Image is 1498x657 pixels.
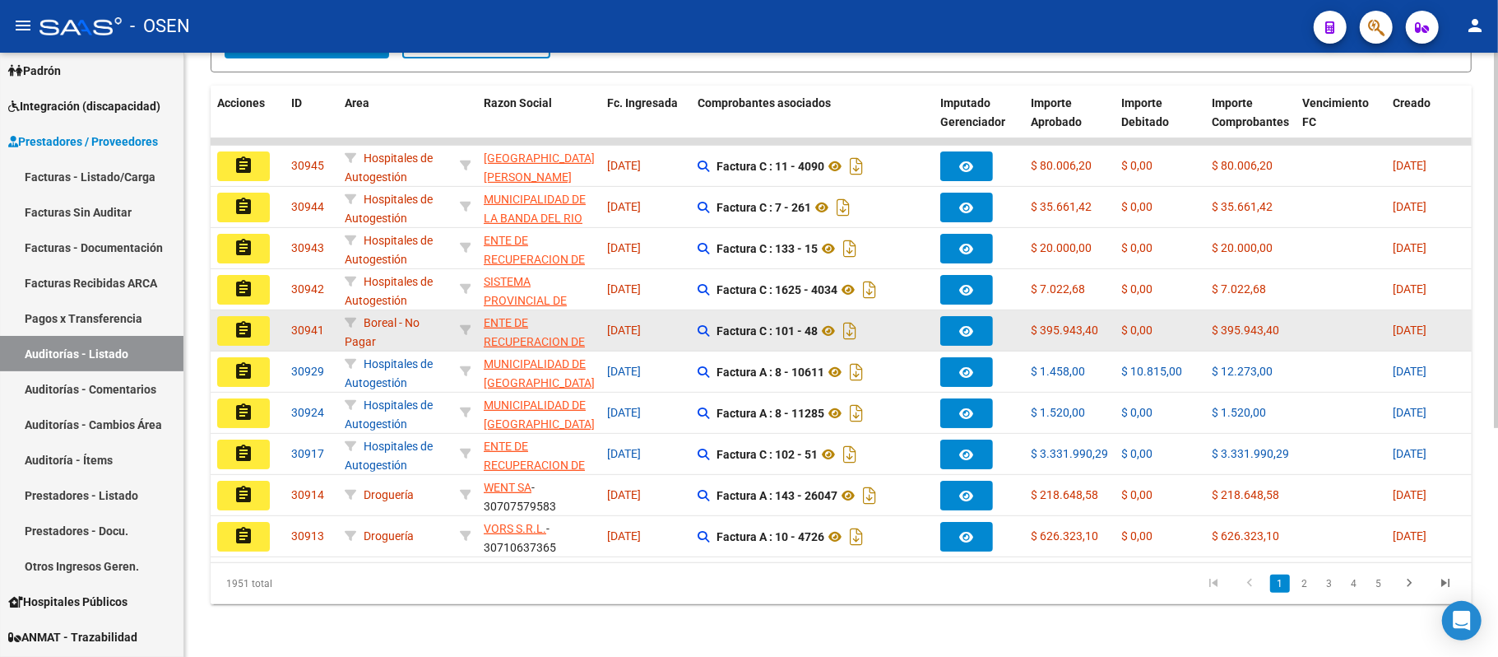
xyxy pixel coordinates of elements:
[1121,241,1152,254] span: $ 0,00
[1465,16,1485,35] mat-icon: person
[291,488,324,501] span: 30914
[1234,575,1265,593] a: go to previous page
[1212,488,1279,501] span: $ 218.648,58
[1393,406,1426,419] span: [DATE]
[1212,365,1273,378] span: $ 12.273,00
[484,96,552,109] span: Razon Social
[717,160,824,173] strong: Factura C : 11 - 4090
[1121,406,1152,419] span: $ 0,00
[234,361,253,381] mat-icon: assignment
[364,529,414,543] span: Droguería
[607,96,678,109] span: Fc. Ingresada
[484,355,594,389] div: - 30545681508
[1369,575,1389,593] a: 5
[1121,365,1182,378] span: $ 10.815,00
[1296,86,1386,158] datatable-header-cell: Vencimiento FC
[291,282,324,296] span: 30942
[291,447,324,460] span: 30917
[484,440,592,566] span: ENTE DE RECUPERACION DE FONDOS PARA EL FORTALECIMIENTO DEL SISTEMA DE SALUD DE MENDOZA (REFORSAL)...
[8,133,158,151] span: Prestadores / Proveedores
[1393,324,1426,337] span: [DATE]
[8,628,137,646] span: ANMAT - Trazabilidad
[1270,575,1290,593] a: 1
[1121,159,1152,172] span: $ 0,00
[717,366,824,379] strong: Factura A : 8 - 10611
[846,153,867,179] i: Descargar documento
[601,86,691,158] datatable-header-cell: Fc. Ingresada
[345,234,433,266] span: Hospitales de Autogestión
[291,96,302,109] span: ID
[345,316,420,348] span: Boreal - No Pagar
[1031,529,1098,543] span: $ 626.323,10
[345,151,433,184] span: Hospitales de Autogestión
[484,398,595,450] span: MUNICIPALIDAD DE [GEOGRAPHIC_DATA][PERSON_NAME]
[839,318,860,344] i: Descargar documento
[607,406,641,419] span: [DATE]
[846,359,867,385] i: Descargar documento
[1212,406,1266,419] span: $ 1.520,00
[717,407,824,420] strong: Factura A : 8 - 11285
[234,279,253,299] mat-icon: assignment
[1121,529,1152,543] span: $ 0,00
[717,283,837,296] strong: Factura C : 1625 - 4034
[607,159,641,172] span: [DATE]
[1212,96,1289,128] span: Importe Comprobantes
[8,62,61,80] span: Padrón
[717,201,811,214] strong: Factura C : 7 - 261
[1031,447,1108,460] span: $ 3.331.990,29
[211,563,460,604] div: 1951 total
[338,86,453,158] datatable-header-cell: Area
[291,529,324,543] span: 30913
[1302,96,1369,128] span: Vencimiento FC
[484,357,595,408] span: MUNICIPALIDAD DE [GEOGRAPHIC_DATA][PERSON_NAME]
[1393,241,1426,254] span: [DATE]
[1295,575,1315,593] a: 2
[1366,570,1391,598] li: page 5
[1393,529,1426,543] span: [DATE]
[291,159,324,172] span: 30945
[484,275,567,326] span: SISTEMA PROVINCIAL DE SALUD
[1393,96,1431,109] span: Creado
[1393,282,1426,296] span: [DATE]
[1121,282,1152,296] span: $ 0,00
[345,96,369,109] span: Area
[1031,324,1098,337] span: $ 395.943,40
[940,96,1005,128] span: Imputado Gerenciador
[285,86,338,158] datatable-header-cell: ID
[234,526,253,546] mat-icon: assignment
[1031,365,1085,378] span: $ 1.458,00
[1393,200,1426,213] span: [DATE]
[1121,96,1169,128] span: Importe Debitado
[1268,570,1292,598] li: page 1
[1386,86,1477,158] datatable-header-cell: Creado
[1024,86,1115,158] datatable-header-cell: Importe Aprobado
[484,193,586,244] span: MUNICIPALIDAD DE LA BANDA DEL RIO SALI
[1198,575,1229,593] a: go to first page
[607,447,641,460] span: [DATE]
[1212,324,1279,337] span: $ 395.943,40
[717,448,818,461] strong: Factura C : 102 - 51
[1292,570,1317,598] li: page 2
[607,488,641,501] span: [DATE]
[1393,447,1426,460] span: [DATE]
[1031,406,1085,419] span: $ 1.520,00
[1393,365,1426,378] span: [DATE]
[291,200,324,213] span: 30944
[484,520,594,554] div: - 30710637365
[717,324,818,338] strong: Factura C : 101 - 48
[1031,488,1098,501] span: $ 218.648,58
[484,273,594,307] div: - 30691822849
[1031,241,1092,254] span: $ 20.000,00
[717,530,824,543] strong: Factura A : 10 - 4726
[291,365,324,378] span: 30929
[1317,570,1342,598] li: page 3
[1205,86,1296,158] datatable-header-cell: Importe Comprobantes
[1393,488,1426,501] span: [DATE]
[484,316,592,442] span: ENTE DE RECUPERACION DE FONDOS PARA EL FORTALECIMIENTO DEL SISTEMA DE SALUD DE MENDOZA (REFORSAL)...
[1212,447,1289,460] span: $ 3.331.990,29
[234,238,253,258] mat-icon: assignment
[130,8,190,44] span: - OSEN
[859,482,880,509] i: Descargar documento
[345,357,433,389] span: Hospitales de Autogestión
[1031,96,1082,128] span: Importe Aprobado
